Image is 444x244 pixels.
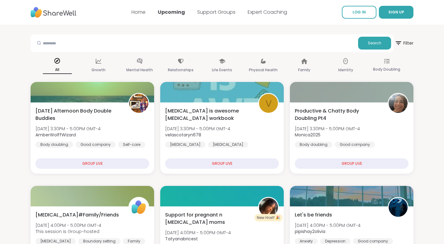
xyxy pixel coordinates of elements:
span: [DATE] 4:00PM - 5:00PM GMT-4 [165,230,231,236]
span: [DATE] 3:30PM - 5:00PM GMT-4 [295,126,360,132]
span: Productive & Chatty Body Doubling Pt4 [295,107,381,122]
span: v [265,96,272,111]
a: LOG IN [342,6,376,19]
p: Physical Health [249,66,278,74]
p: Growth [91,66,105,74]
a: Expert Coaching [248,9,287,16]
div: Body doubling [295,142,332,148]
a: Home [131,9,146,16]
div: New Host! 🎉 [254,214,283,221]
a: Upcoming [158,9,185,16]
span: Support for pregnant n [MEDICAL_DATA] moms [165,211,251,226]
span: [DATE] 4:00PM - 5:00PM GMT-4 [295,222,361,228]
p: Body Doubling [373,66,400,73]
span: [MEDICAL_DATA]#Family/Friends [35,211,119,219]
p: Life Events [212,66,232,74]
button: Search [358,37,391,50]
span: Search [368,40,381,46]
span: This session is Group-hosted [35,228,101,235]
b: Tatyanabricest [165,236,198,242]
b: pipishay2olivia [295,228,325,235]
img: Monica2025 [389,94,408,113]
div: GROUP LIVE [165,158,279,169]
span: LOG IN [353,9,366,15]
span: [DATE] Afternoon Body Double Buddies [35,107,122,122]
img: ShareWell Nav Logo [31,4,76,21]
p: Identity [338,66,353,74]
div: Good company [335,142,375,148]
b: velascotaryn678 [165,132,201,138]
button: Filter [395,34,413,52]
span: SIGN UP [388,9,404,15]
p: Mental Health [126,66,153,74]
img: Tatyanabricest [259,198,278,217]
button: SIGN UP [379,6,413,19]
span: Let's be friends [295,211,332,219]
div: GROUP LIVE [35,158,149,169]
div: [MEDICAL_DATA] [165,142,205,148]
span: [DATE] 3:30PM - 5:00PM GMT-4 [165,126,230,132]
p: All [43,66,72,74]
b: AmberWolffWizard [35,132,76,138]
span: [MEDICAL_DATA] is awesome [MEDICAL_DATA] workbook [165,107,251,122]
a: Support Groups [197,9,235,16]
p: Relationships [168,66,194,74]
div: [MEDICAL_DATA] [208,142,248,148]
div: Body doubling [35,142,73,148]
span: [DATE] 4:00PM - 5:00PM GMT-4 [35,222,101,228]
img: ShareWell [129,198,148,217]
img: pipishay2olivia [389,198,408,217]
b: Monica2025 [295,132,320,138]
div: Good company [76,142,116,148]
span: Filter [395,36,413,50]
img: AmberWolffWizard [129,94,148,113]
span: [DATE] 3:30PM - 5:00PM GMT-4 [35,126,101,132]
div: GROUP LIVE [295,158,409,169]
p: Family [298,66,310,74]
div: Self-care [118,142,145,148]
